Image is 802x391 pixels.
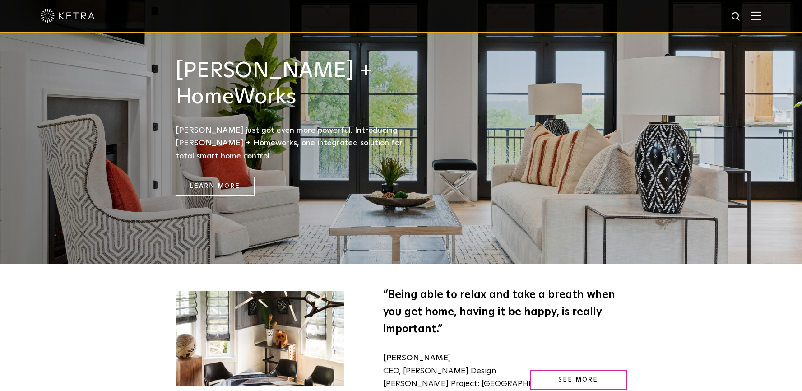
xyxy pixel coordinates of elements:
img: search icon [731,11,742,23]
h4: “Being able to relax and take a breath when you get home, having it be happy, is really important.” [383,286,627,338]
h3: [PERSON_NAME] + HomeWorks [176,58,410,110]
img: Hamburger%20Nav.svg [751,11,761,20]
span: CEO, [PERSON_NAME] Design [PERSON_NAME] Project: [GEOGRAPHIC_DATA] Home [383,354,588,388]
img: ketra-logo-2019-white [41,9,95,23]
img: PAR Cross-Section 5 [176,291,344,386]
a: Learn More [176,177,255,196]
p: [PERSON_NAME] just got even more powerful. Introducing [PERSON_NAME] + Homeworks, one integrated ... [176,124,410,163]
a: See More [530,370,627,390]
strong: [PERSON_NAME] [383,354,451,362]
